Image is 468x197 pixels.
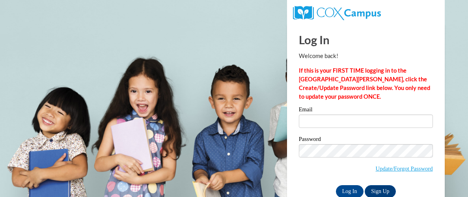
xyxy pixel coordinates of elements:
[299,136,433,144] label: Password
[299,67,430,100] strong: If this is your FIRST TIME logging in to the [GEOGRAPHIC_DATA][PERSON_NAME], click the Create/Upd...
[299,107,433,114] label: Email
[376,165,433,172] a: Update/Forgot Password
[299,52,433,60] p: Welcome back!
[293,6,381,20] img: COX Campus
[293,9,381,16] a: COX Campus
[299,32,433,48] h1: Log In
